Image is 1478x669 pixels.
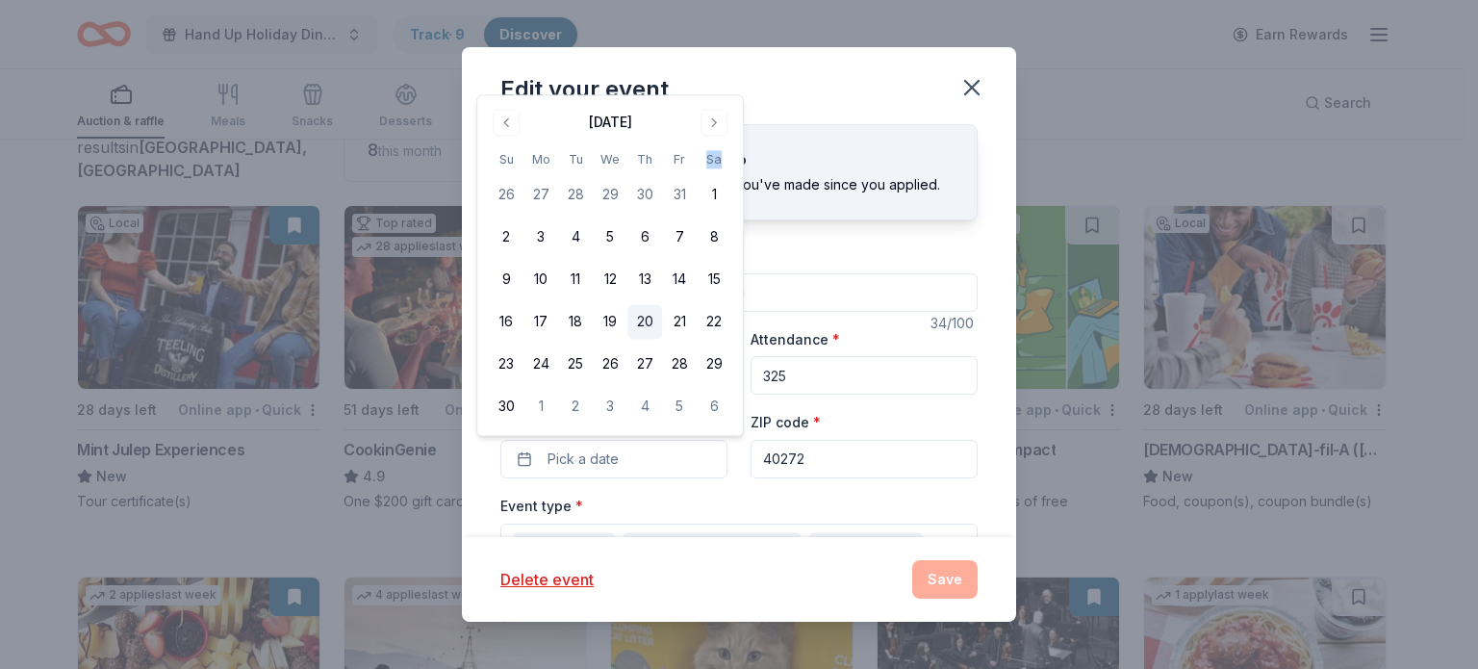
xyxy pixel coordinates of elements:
[593,263,627,297] button: 12
[513,532,615,557] div: Fundraiser
[489,347,523,382] button: 23
[593,220,627,255] button: 5
[697,263,731,297] button: 15
[751,356,978,395] input: 20
[930,312,978,335] div: 34 /100
[523,347,558,382] button: 24
[662,178,697,213] button: 31
[523,263,558,297] button: 10
[697,178,731,213] button: 1
[489,263,523,297] button: 9
[627,178,662,213] button: 30
[697,305,731,340] button: 22
[558,263,593,297] button: 11
[489,178,523,213] button: 26
[809,532,923,557] div: Food & drink
[548,448,619,471] span: Pick a date
[697,390,731,425] button: 6
[662,149,697,169] th: Friday
[489,305,523,340] button: 16
[662,305,697,340] button: 21
[558,178,593,213] button: 28
[593,305,627,340] button: 19
[500,524,978,566] button: FundraiserBusiness & professionalFood & drink
[489,149,523,169] th: Sunday
[500,568,594,591] button: Delete event
[500,497,583,516] label: Event type
[523,390,558,425] button: 1
[697,149,731,169] th: Saturday
[593,178,627,213] button: 29
[627,305,662,340] button: 20
[627,220,662,255] button: 6
[593,149,627,169] th: Wednesday
[523,220,558,255] button: 3
[701,109,727,136] button: Go to next month
[523,149,558,169] th: Monday
[489,390,523,425] button: 30
[593,390,627,425] button: 3
[662,347,697,382] button: 28
[523,178,558,213] button: 27
[500,74,669,105] div: Edit your event
[623,532,802,557] div: Business & professional
[558,220,593,255] button: 4
[593,347,627,382] button: 26
[523,305,558,340] button: 17
[627,347,662,382] button: 27
[697,220,731,255] button: 8
[627,263,662,297] button: 13
[500,440,727,478] button: Pick a date
[558,390,593,425] button: 2
[589,111,632,134] div: [DATE]
[662,263,697,297] button: 14
[493,109,520,136] button: Go to previous month
[558,149,593,169] th: Tuesday
[697,347,731,382] button: 29
[662,220,697,255] button: 7
[662,390,697,425] button: 5
[751,413,821,432] label: ZIP code
[751,330,840,349] label: Attendance
[627,390,662,425] button: 4
[558,305,593,340] button: 18
[627,149,662,169] th: Thursday
[558,347,593,382] button: 25
[751,440,978,478] input: 12345 (U.S. only)
[489,220,523,255] button: 2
